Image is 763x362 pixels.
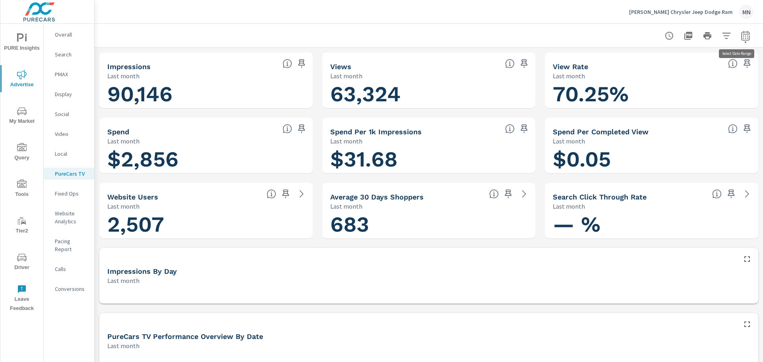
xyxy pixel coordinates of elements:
[55,110,88,118] p: Social
[295,122,308,135] span: Save this to your personalized report
[3,285,41,313] span: Leave Feedback
[741,318,753,331] button: Maximize Widget
[55,265,88,273] p: Calls
[629,8,733,15] p: [PERSON_NAME] Chrysler Jeep Dodge Ram
[741,57,753,70] span: Save this to your personalized report
[518,57,531,70] span: Save this to your personalized report
[55,31,88,39] p: Overall
[55,190,88,197] p: Fixed Ops
[107,211,305,238] h1: 2,507
[107,201,139,211] p: Last month
[741,253,753,265] button: Maximize Widget
[44,188,94,199] div: Fixed Ops
[553,193,647,201] h5: Search Click Through Rate
[55,130,88,138] p: Video
[330,201,362,211] p: Last month
[44,148,94,160] div: Local
[107,81,305,108] h1: 90,146
[330,136,362,146] p: Last month
[44,128,94,140] div: Video
[728,59,738,68] span: Percentage of Impressions where the ad was viewed completely. “Impressions” divided by “Views”. [...
[518,188,531,200] a: See more details in report
[44,68,94,80] div: PMAX
[55,150,88,158] p: Local
[107,136,139,146] p: Last month
[107,267,177,275] h5: Impressions by Day
[107,341,139,350] p: Last month
[44,48,94,60] div: Search
[107,62,151,71] h5: Impressions
[55,285,88,293] p: Conversions
[3,216,41,236] span: Tier2
[55,70,88,78] p: PMAX
[3,106,41,126] span: My Market
[279,188,292,200] span: Save this to your personalized report
[107,128,129,136] h5: Spend
[553,211,750,238] h1: — %
[518,122,531,135] span: Save this to your personalized report
[502,188,515,200] span: Save this to your personalized report
[330,146,528,173] h1: $31.68
[553,146,750,173] h1: $0.05
[553,128,649,136] h5: Spend Per Completed View
[3,70,41,89] span: Advertise
[44,168,94,180] div: PureCars TV
[107,276,139,285] p: Last month
[680,28,696,44] button: "Export Report to PDF"
[330,71,362,81] p: Last month
[107,332,263,341] h5: PureCars TV Performance Overview By Date
[0,24,43,316] div: nav menu
[3,33,41,53] span: PURE Insights
[489,189,499,199] span: A rolling 30 day total of daily Shoppers on the dealership website, averaged over the selected da...
[741,188,753,200] a: See more details in report
[699,28,715,44] button: Print Report
[330,128,422,136] h5: Spend Per 1k Impressions
[553,81,750,108] h1: 70.25%
[3,143,41,163] span: Query
[44,283,94,295] div: Conversions
[107,193,158,201] h5: Website Users
[107,146,305,173] h1: $2,856
[55,237,88,253] p: Pacing Report
[44,108,94,120] div: Social
[330,193,424,201] h5: Average 30 Days Shoppers
[107,71,139,81] p: Last month
[553,62,588,71] h5: View Rate
[553,71,585,81] p: Last month
[741,122,753,135] span: Save this to your personalized report
[55,170,88,178] p: PureCars TV
[44,29,94,41] div: Overall
[44,263,94,275] div: Calls
[44,88,94,100] div: Display
[3,253,41,272] span: Driver
[712,189,722,199] span: Percentage of users who viewed your campaigns who clicked through to your website. For example, i...
[553,201,585,211] p: Last month
[44,235,94,255] div: Pacing Report
[55,50,88,58] p: Search
[739,5,753,19] div: MN
[3,180,41,199] span: Tools
[55,209,88,225] p: Website Analytics
[330,62,351,71] h5: Views
[267,189,276,199] span: Unique website visitors over the selected time period. [Source: Website Analytics]
[295,57,308,70] span: Save this to your personalized report
[553,136,585,146] p: Last month
[505,59,515,68] span: Number of times your connected TV ad was viewed completely by a user. [Source: This data is provi...
[728,124,738,134] span: Total spend per 1,000 impressions. [Source: This data is provided by the video advertising platform]
[718,28,734,44] button: Apply Filters
[505,124,515,134] span: Total spend per 1,000 impressions. [Source: This data is provided by the video advertising platform]
[330,211,528,238] h1: 683
[44,207,94,227] div: Website Analytics
[55,90,88,98] p: Display
[330,81,528,108] h1: 63,324
[725,188,738,200] span: Save this to your personalized report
